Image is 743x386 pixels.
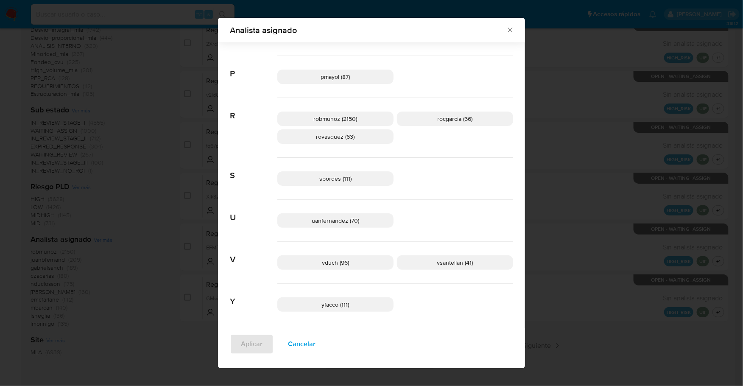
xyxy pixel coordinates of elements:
span: sbordes (111) [319,174,352,183]
span: pmayol (87) [321,73,350,81]
span: uanfernandez (70) [312,216,359,225]
span: R [230,98,277,121]
div: pmayol (87) [277,70,394,84]
div: sbordes (111) [277,171,394,186]
div: uanfernandez (70) [277,213,394,228]
div: rocgarcia (66) [397,112,513,126]
span: U [230,200,277,223]
span: S [230,158,277,181]
span: vduch (96) [322,258,349,267]
button: Cerrar [506,26,514,34]
div: robmunoz (2150) [277,112,394,126]
span: Cancelar [288,335,316,354]
span: P [230,56,277,79]
span: rovasquez (63) [316,132,355,141]
span: vsantellan (41) [437,258,473,267]
span: Analista asignado [230,26,506,34]
button: Cancelar [277,334,327,355]
div: vsantellan (41) [397,255,513,270]
div: rovasquez (63) [277,129,394,144]
span: V [230,242,277,265]
span: yfacco (111) [322,300,349,309]
span: robmunoz (2150) [314,115,358,123]
div: yfacco (111) [277,297,394,312]
div: vduch (96) [277,255,394,270]
span: Y [230,284,277,307]
span: rocgarcia (66) [438,115,473,123]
